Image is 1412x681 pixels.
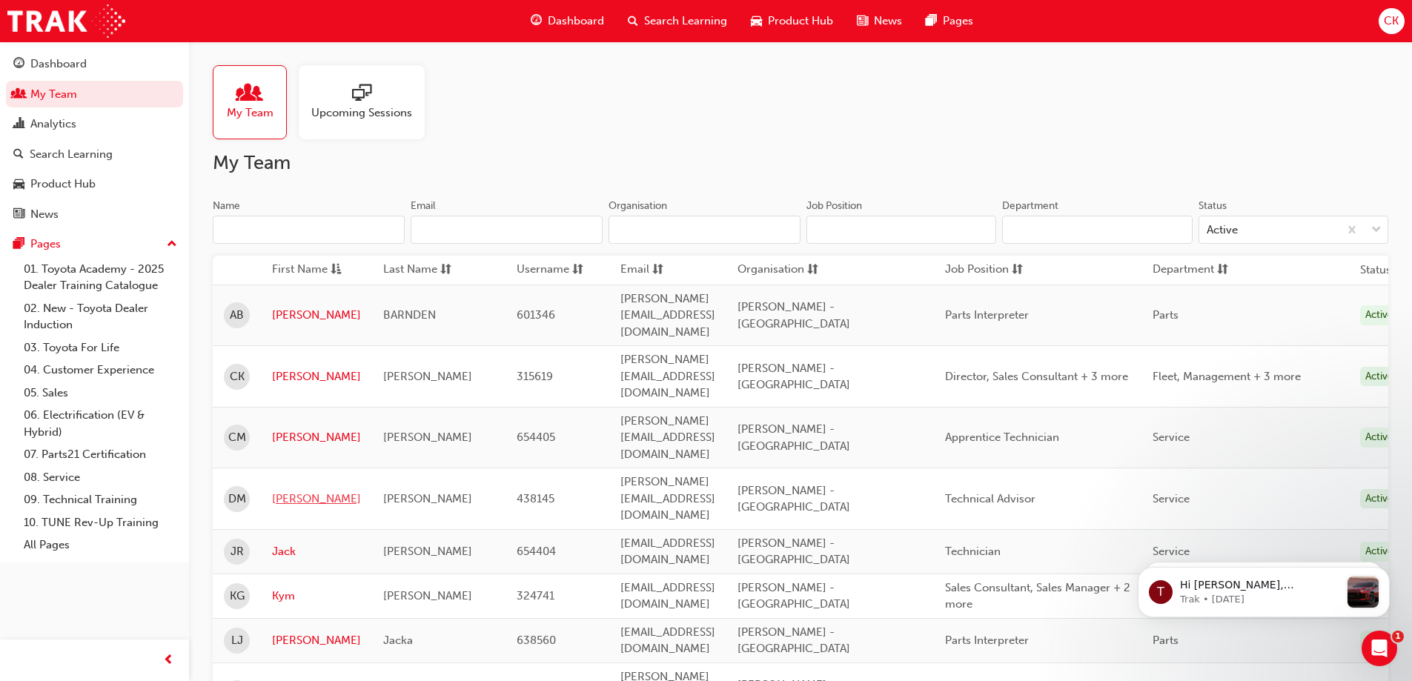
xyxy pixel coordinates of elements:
[18,359,183,382] a: 04. Customer Experience
[30,236,61,253] div: Pages
[945,634,1029,647] span: Parts Interpreter
[738,581,850,611] span: [PERSON_NAME] - [GEOGRAPHIC_DATA]
[13,148,24,162] span: search-icon
[807,261,818,279] span: sorting-icon
[620,261,649,279] span: Email
[1360,428,1399,448] div: Active
[644,13,727,30] span: Search Learning
[1371,221,1382,240] span: down-icon
[411,216,603,244] input: Email
[945,308,1029,322] span: Parts Interpreter
[517,545,556,558] span: 654404
[845,6,914,36] a: news-iconNews
[517,492,554,505] span: 438145
[1153,370,1301,383] span: Fleet, Management + 3 more
[167,235,177,254] span: up-icon
[1360,262,1391,279] th: Status
[1199,199,1227,213] div: Status
[30,176,96,193] div: Product Hub
[6,47,183,230] button: DashboardMy TeamAnalyticsSearch LearningProduct HubNews
[213,199,240,213] div: Name
[768,13,833,30] span: Product Hub
[18,466,183,489] a: 08. Service
[517,261,598,279] button: Usernamesorting-icon
[1384,13,1399,30] span: CK
[517,370,553,383] span: 315619
[228,491,246,508] span: DM
[411,199,436,213] div: Email
[6,110,183,138] a: Analytics
[228,429,246,446] span: CM
[620,537,715,567] span: [EMAIL_ADDRESS][DOMAIN_NAME]
[383,370,472,383] span: [PERSON_NAME]
[352,84,371,104] span: sessionType_ONLINE_URL-icon
[1153,261,1214,279] span: Department
[6,170,183,198] a: Product Hub
[738,422,850,453] span: [PERSON_NAME] - [GEOGRAPHIC_DATA]
[751,12,762,30] span: car-icon
[18,488,183,511] a: 09. Technical Training
[13,58,24,71] span: guage-icon
[945,261,1009,279] span: Job Position
[572,261,583,279] span: sorting-icon
[628,12,638,30] span: search-icon
[620,292,715,339] span: [PERSON_NAME][EMAIL_ADDRESS][DOMAIN_NAME]
[738,537,850,567] span: [PERSON_NAME] - [GEOGRAPHIC_DATA]
[1207,222,1238,239] div: Active
[1002,199,1058,213] div: Department
[272,368,361,385] a: [PERSON_NAME]
[620,581,715,611] span: [EMAIL_ADDRESS][DOMAIN_NAME]
[240,84,259,104] span: people-icon
[6,141,183,168] a: Search Learning
[272,632,361,649] a: [PERSON_NAME]
[616,6,739,36] a: search-iconSearch Learning
[1217,261,1228,279] span: sorting-icon
[945,492,1035,505] span: Technical Advisor
[620,353,715,399] span: [PERSON_NAME][EMAIL_ADDRESS][DOMAIN_NAME]
[926,12,937,30] span: pages-icon
[620,625,715,656] span: [EMAIL_ADDRESS][DOMAIN_NAME]
[30,146,113,163] div: Search Learning
[272,261,328,279] span: First Name
[383,431,472,444] span: [PERSON_NAME]
[738,484,850,514] span: [PERSON_NAME] - [GEOGRAPHIC_DATA]
[1379,8,1405,34] button: CK
[945,545,1001,558] span: Technician
[213,216,405,244] input: Name
[6,230,183,258] button: Pages
[914,6,985,36] a: pages-iconPages
[874,13,902,30] span: News
[1153,431,1190,444] span: Service
[609,216,801,244] input: Organisation
[806,199,862,213] div: Job Position
[739,6,845,36] a: car-iconProduct Hub
[6,81,183,108] a: My Team
[1360,305,1399,325] div: Active
[230,368,245,385] span: CK
[13,238,24,251] span: pages-icon
[13,118,24,131] span: chart-icon
[517,308,555,322] span: 601346
[7,4,125,38] img: Trak
[1153,261,1234,279] button: Departmentsorting-icon
[1392,631,1404,642] span: 1
[1360,489,1399,509] div: Active
[1153,492,1190,505] span: Service
[945,261,1027,279] button: Job Positionsorting-icon
[163,651,174,670] span: prev-icon
[18,297,183,336] a: 02. New - Toyota Dealer Induction
[517,589,554,602] span: 324741
[1116,537,1412,641] iframe: Intercom notifications message
[440,261,451,279] span: sorting-icon
[272,491,361,508] a: [PERSON_NAME]
[806,216,996,244] input: Job Position
[227,104,274,122] span: My Team
[6,201,183,228] a: News
[13,178,24,191] span: car-icon
[517,634,556,647] span: 638560
[652,261,663,279] span: sorting-icon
